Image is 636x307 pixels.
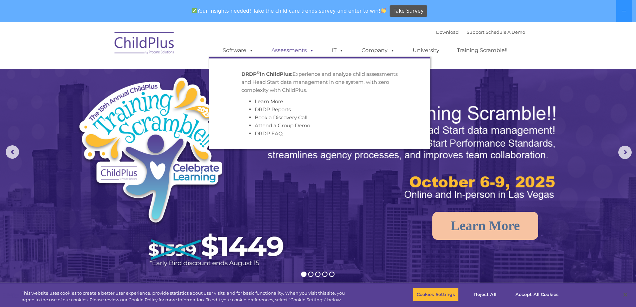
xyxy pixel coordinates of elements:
[450,44,514,57] a: Training Scramble!!
[255,114,307,121] a: Book a Discovery Call
[390,5,427,17] a: Take Survey
[381,8,386,13] img: 👏
[486,29,525,35] a: Schedule A Demo
[111,27,178,61] img: ChildPlus by Procare Solutions
[325,44,351,57] a: IT
[93,71,121,76] span: Phone number
[355,44,402,57] a: Company
[22,290,350,303] div: This website uses cookies to create a better user experience, provide statistics about user visit...
[413,288,459,302] button: Cookies Settings
[436,29,459,35] a: Download
[192,8,197,13] img: ✅
[464,288,506,302] button: Reject All
[618,287,633,302] button: Close
[255,106,291,113] a: DRDP Reports
[436,29,525,35] font: |
[512,288,562,302] button: Accept All Cookies
[394,5,424,17] span: Take Survey
[241,70,398,94] p: Experience and analyze child assessments and Head Start data management in one system, with zero ...
[255,130,283,137] a: DRDP FAQ
[255,122,310,129] a: Attend a Group Demo
[241,71,292,77] strong: DRDP in ChildPlus:
[255,98,283,105] a: Learn More
[432,212,538,240] a: Learn More
[467,29,484,35] a: Support
[257,70,260,75] sup: ©
[189,4,389,17] span: Your insights needed! Take the child care trends survey and enter to win!
[265,44,321,57] a: Assessments
[216,44,260,57] a: Software
[406,44,446,57] a: University
[93,44,113,49] span: Last name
